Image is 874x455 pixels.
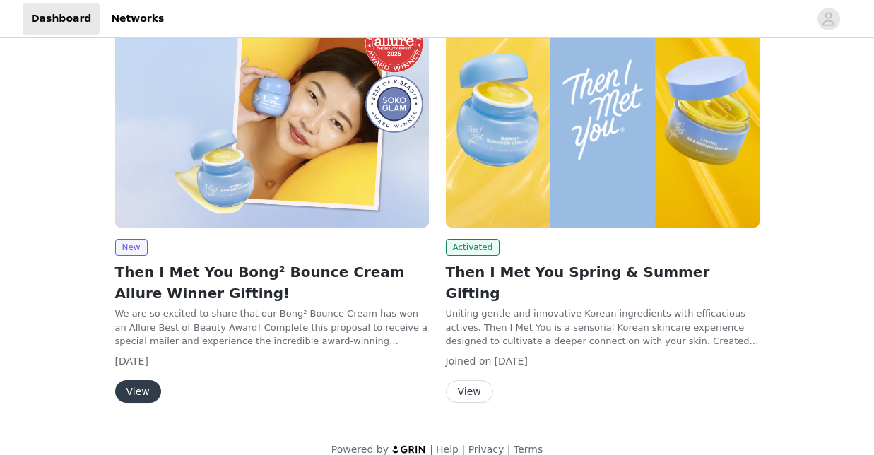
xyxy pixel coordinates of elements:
a: Privacy [468,444,504,455]
button: View [446,380,493,403]
span: | [461,444,465,455]
span: [DATE] [495,355,528,367]
a: Help [436,444,459,455]
span: Joined on [446,355,492,367]
span: Powered by [331,444,389,455]
a: Dashboard [23,3,100,35]
a: Terms [514,444,543,455]
div: avatar [822,8,835,30]
span: [DATE] [115,355,148,367]
p: We are so excited to share that our Bong² Bounce Cream has won an Allure Best of Beauty Award! Co... [115,307,429,348]
span: New [115,239,148,256]
a: Networks [102,3,172,35]
span: | [507,444,511,455]
button: View [115,380,161,403]
img: logo [391,444,427,454]
span: | [430,444,433,455]
a: View [446,386,493,397]
span: Activated [446,239,500,256]
h2: Then I Met You Spring & Summer Gifting [446,261,760,304]
h2: Then I Met You Bong² Bounce Cream Allure Winner Gifting! [115,261,429,304]
p: Uniting gentle and innovative Korean ingredients with efficacious actives, Then I Met You is a se... [446,307,760,348]
a: View [115,386,161,397]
